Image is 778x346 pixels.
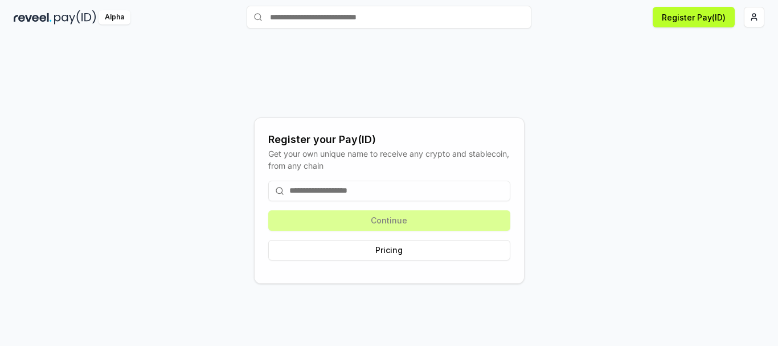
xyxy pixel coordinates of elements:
button: Pricing [268,240,510,260]
div: Register your Pay(ID) [268,132,510,148]
img: pay_id [54,10,96,25]
img: reveel_dark [14,10,52,25]
div: Alpha [99,10,130,25]
button: Register Pay(ID) [653,7,735,27]
div: Get your own unique name to receive any crypto and stablecoin, from any chain [268,148,510,172]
